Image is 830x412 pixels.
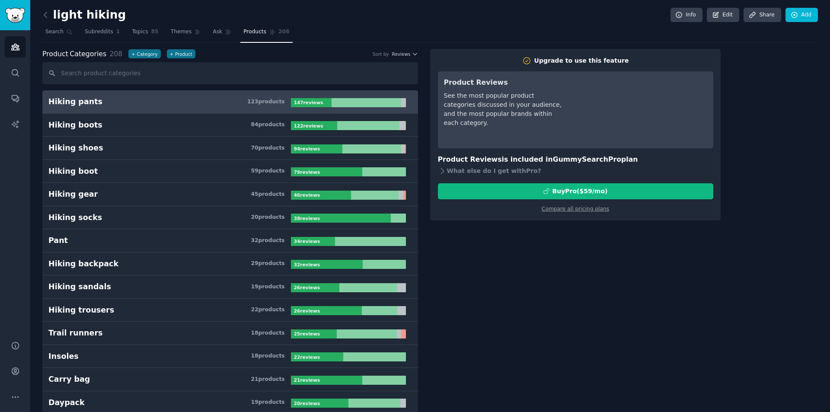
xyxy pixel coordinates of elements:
[444,91,565,128] div: See the most popular product categories discussed in your audience, and the most popular brands w...
[42,114,418,137] a: Hiking boots84products122reviews
[373,51,389,57] div: Sort by
[42,229,418,252] a: Pant32products34reviews
[42,322,418,345] a: Trail runners18products25reviews
[392,51,418,57] button: Reviews
[294,146,320,151] b: 94 review s
[48,351,79,362] div: Insoles
[294,123,323,128] b: 122 review s
[48,166,98,177] div: Hiking boot
[251,283,284,291] div: 19 product s
[251,306,284,314] div: 22 product s
[294,239,320,244] b: 34 review s
[48,120,102,131] div: Hiking boots
[48,328,102,339] div: Trail runners
[42,206,418,230] a: Hiking socks20products38reviews
[251,121,284,129] div: 84 product s
[42,275,418,299] a: Hiking sandals19products26reviews
[294,285,320,290] b: 26 review s
[42,299,418,322] a: Hiking trousers22products26reviews
[438,183,713,199] button: BuyPro($59/mo)
[42,8,126,22] h2: light hiking
[42,90,418,114] a: Hiking pants123products147reviews
[42,368,418,391] a: Carry bag21products21reviews
[251,399,284,406] div: 19 product s
[48,305,114,316] div: Hiking trousers
[251,352,284,360] div: 18 product s
[438,154,713,165] h3: Product Reviews is included in plan
[251,237,284,245] div: 32 product s
[42,25,76,43] a: Search
[247,98,285,106] div: 123 product s
[210,25,234,43] a: Ask
[294,401,320,406] b: 20 review s
[294,192,320,198] b: 46 review s
[45,28,64,36] span: Search
[128,49,160,58] button: +Category
[171,28,192,36] span: Themes
[48,259,118,269] div: Hiking backpack
[534,56,629,65] div: Upgrade to use this feature
[444,77,565,88] h3: Product Reviews
[251,191,284,198] div: 45 product s
[48,96,102,107] div: Hiking pants
[85,28,113,36] span: Subreddits
[294,377,320,383] b: 21 review s
[151,28,159,36] span: 85
[670,8,702,22] a: Info
[42,345,418,368] a: Insoles18products22reviews
[553,155,621,163] span: GummySearch Pro
[48,281,111,292] div: Hiking sandals
[251,260,284,268] div: 29 product s
[251,214,284,221] div: 20 product s
[42,160,418,183] a: Hiking boot59products79reviews
[243,28,266,36] span: Products
[109,50,122,58] span: 208
[707,8,739,22] a: Edit
[552,187,608,196] div: Buy Pro ($ 59 /mo )
[438,165,713,177] div: What else do I get with Pro ?
[42,252,418,276] a: Hiking backpack29products32reviews
[785,8,818,22] a: Add
[116,28,120,36] span: 1
[294,355,320,360] b: 22 review s
[294,100,323,105] b: 147 review s
[251,329,284,337] div: 18 product s
[42,49,106,60] span: Categories
[5,8,25,23] img: GummySearch logo
[294,308,320,313] b: 26 review s
[168,25,204,43] a: Themes
[48,397,85,408] div: Daypack
[48,189,98,200] div: Hiking gear
[42,137,418,160] a: Hiking shoes70products94reviews
[294,216,320,221] b: 38 review s
[129,25,161,43] a: Topics85
[294,331,320,336] b: 25 review s
[48,143,103,153] div: Hiking shoes
[542,206,609,212] a: Compare all pricing plans
[48,374,90,385] div: Carry bag
[213,28,222,36] span: Ask
[42,183,418,206] a: Hiking gear45products46reviews
[251,144,284,152] div: 70 product s
[131,51,135,57] span: +
[42,49,68,60] span: Product
[82,25,123,43] a: Subreddits1
[132,28,148,36] span: Topics
[294,262,320,267] b: 32 review s
[251,376,284,383] div: 21 product s
[167,49,195,58] button: +Product
[48,212,102,223] div: Hiking socks
[42,62,418,84] input: Search product categories
[294,169,320,175] b: 79 review s
[240,25,292,43] a: Products208
[251,167,284,175] div: 59 product s
[392,51,411,57] span: Reviews
[744,8,781,22] a: Share
[48,235,68,246] div: Pant
[170,51,174,57] span: +
[278,28,290,36] span: 208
